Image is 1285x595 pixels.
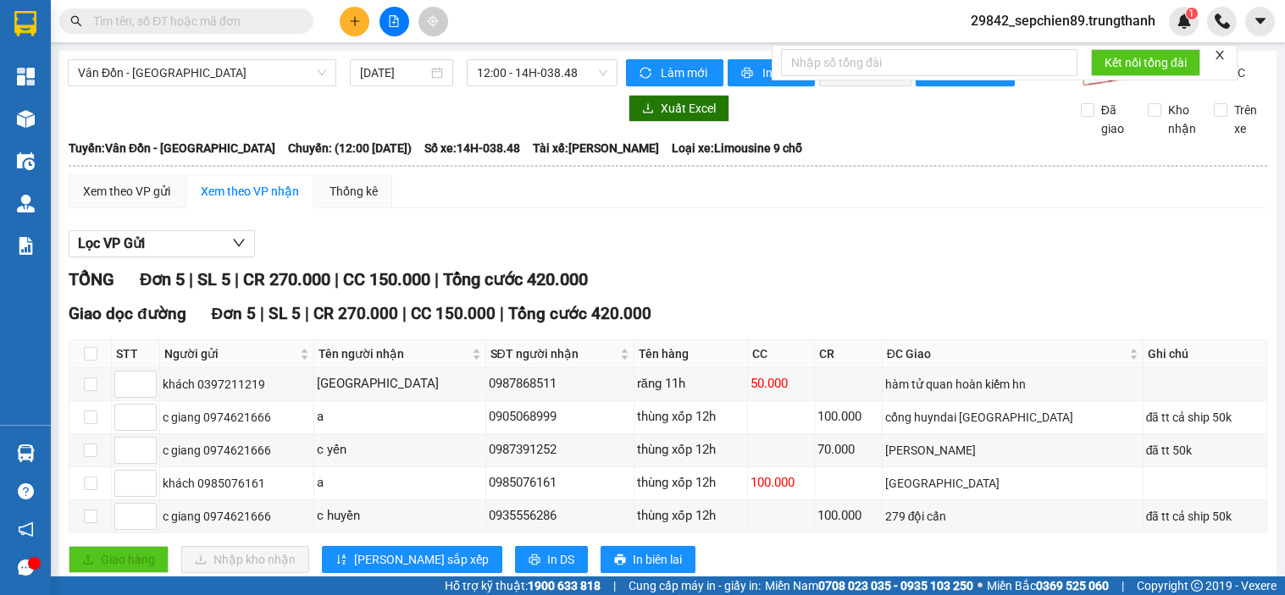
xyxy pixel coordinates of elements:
[17,110,35,128] img: warehouse-icon
[235,269,239,289] span: |
[314,500,486,533] td: c huyền
[762,63,801,82] span: In phơi
[112,340,160,368] th: STT
[69,269,114,289] span: TỔNG
[748,340,815,368] th: CC
[1144,340,1267,368] th: Ghi chú
[17,152,35,170] img: warehouse-icon
[640,67,654,80] span: sync
[317,407,483,427] div: a
[547,550,574,569] span: In DS
[1146,507,1264,526] div: đã tt cả ship 50k
[69,546,169,573] button: uploadGiao hàng
[288,139,412,157] span: Chuyến: (12:00 [DATE])
[489,440,631,460] div: 0987391252
[317,473,483,493] div: a
[637,506,745,526] div: thùng xốp 12h
[317,506,483,526] div: c huyền
[1094,101,1135,138] span: Đã giao
[318,344,468,363] span: Tên người nhận
[349,15,361,27] span: plus
[314,368,486,401] td: Bắc Kinh
[815,340,882,368] th: CR
[885,507,1140,526] div: 279 đội cấn
[885,375,1140,394] div: hàm tử quan hoàn kiếm hn
[343,269,430,289] span: CC 150.000
[335,269,339,289] span: |
[885,441,1140,460] div: [PERSON_NAME]
[661,99,716,118] span: Xuất Excel
[163,441,311,460] div: c giang 0974621666
[418,7,448,36] button: aim
[445,576,601,595] span: Hỗ trợ kỹ thuật:
[529,554,540,567] span: printer
[637,374,745,394] div: răng 11h
[637,473,745,493] div: thùng xốp 12h
[486,401,634,434] td: 0905068999
[379,7,409,36] button: file-add
[1214,49,1226,61] span: close
[1188,8,1194,19] span: 1
[18,559,34,576] span: message
[260,304,264,323] span: |
[1036,579,1109,592] strong: 0369 525 060
[1245,7,1275,36] button: caret-down
[411,304,496,323] span: CC 150.000
[427,15,439,27] span: aim
[818,579,973,592] strong: 0708 023 035 - 0935 103 250
[402,304,407,323] span: |
[232,236,246,250] span: down
[317,440,483,460] div: c yến
[642,102,654,116] span: download
[1215,14,1230,29] img: phone-icon
[629,576,761,595] span: Cung cấp máy in - giấy in:
[1146,441,1264,460] div: đã tt 50k
[317,374,483,394] div: [GEOGRAPHIC_DATA]
[978,582,983,589] span: ⚪️
[817,407,878,427] div: 100.000
[885,474,1140,493] div: [GEOGRAPHIC_DATA]
[477,60,607,85] span: 12:00 - 14H-038.48
[17,68,35,85] img: dashboard-icon
[486,467,634,500] td: 0985076161
[17,195,35,212] img: warehouse-icon
[314,434,486,467] td: c yến
[1191,580,1203,592] span: copyright
[533,139,659,157] span: Tài xế: [PERSON_NAME]
[1186,8,1198,19] sup: 1
[1146,408,1264,427] div: đã tt cả ship 50k
[634,340,748,368] th: Tên hàng
[69,230,255,257] button: Lọc VP Gửi
[490,344,617,363] span: SĐT người nhận
[69,304,186,323] span: Giao dọc đường
[164,344,296,363] span: Người gửi
[885,408,1140,427] div: cổng huyndai [GEOGRAPHIC_DATA]
[500,304,504,323] span: |
[181,546,309,573] button: downloadNhập kho nhận
[212,304,257,323] span: Đơn 5
[1105,53,1187,72] span: Kết nối tổng đài
[781,49,1077,76] input: Nhập số tổng đài
[197,269,230,289] span: SL 5
[613,576,616,595] span: |
[489,374,631,394] div: 0987868511
[314,401,486,434] td: a
[486,368,634,401] td: 0987868511
[424,139,520,157] span: Số xe: 14H-038.48
[83,182,170,201] div: Xem theo VP gửi
[18,521,34,537] span: notification
[140,269,185,289] span: Đơn 5
[163,507,311,526] div: c giang 0974621666
[1161,101,1203,138] span: Kho nhận
[489,506,631,526] div: 0935556286
[637,407,745,427] div: thùng xốp 12h
[163,474,311,493] div: khách 0985076161
[269,304,301,323] span: SL 5
[69,141,275,155] b: Tuyến: Vân Đồn - [GEOGRAPHIC_DATA]
[626,59,723,86] button: syncLàm mới
[340,7,369,36] button: plus
[637,440,745,460] div: thùng xốp 12h
[751,374,811,394] div: 50.000
[78,233,145,254] span: Lọc VP Gửi
[486,500,634,533] td: 0935556286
